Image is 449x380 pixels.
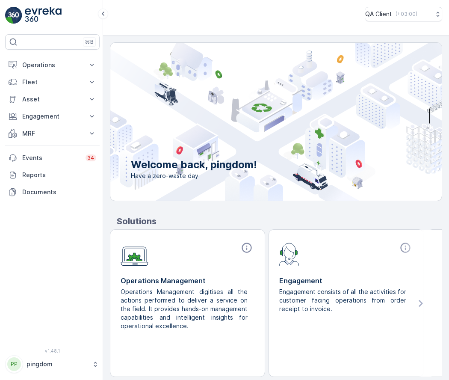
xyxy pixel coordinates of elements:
[131,172,257,180] span: Have a zero-waste day
[5,56,100,74] button: Operations
[85,39,94,45] p: ⌘B
[22,188,96,196] p: Documents
[22,112,83,121] p: Engagement
[365,7,442,21] button: QA Client(+03:00)
[5,149,100,166] a: Events34
[121,288,248,330] p: Operations Management digitises all the actions performed to deliver a service on the field. It p...
[5,166,100,184] a: Reports
[22,129,83,138] p: MRF
[5,125,100,142] button: MRF
[396,11,417,18] p: ( +03:00 )
[121,242,148,266] img: module-icon
[365,10,392,18] p: QA Client
[279,288,406,313] p: Engagement consists of all the activities for customer facing operations from order receipt to in...
[5,74,100,91] button: Fleet
[72,43,442,201] img: city illustration
[131,158,257,172] p: Welcome back, pingdom!
[279,242,299,266] img: module-icon
[5,348,100,353] span: v 1.48.1
[121,276,254,286] p: Operations Management
[22,95,83,104] p: Asset
[22,154,80,162] p: Events
[22,78,83,86] p: Fleet
[279,276,413,286] p: Engagement
[5,184,100,201] a: Documents
[5,91,100,108] button: Asset
[117,215,442,228] p: Solutions
[87,154,95,161] p: 34
[7,357,21,371] div: PP
[5,7,22,24] img: logo
[5,108,100,125] button: Engagement
[25,7,62,24] img: logo_light-DOdMpM7g.png
[22,61,83,69] p: Operations
[5,355,100,373] button: PPpingdom
[27,360,88,368] p: pingdom
[22,171,96,179] p: Reports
